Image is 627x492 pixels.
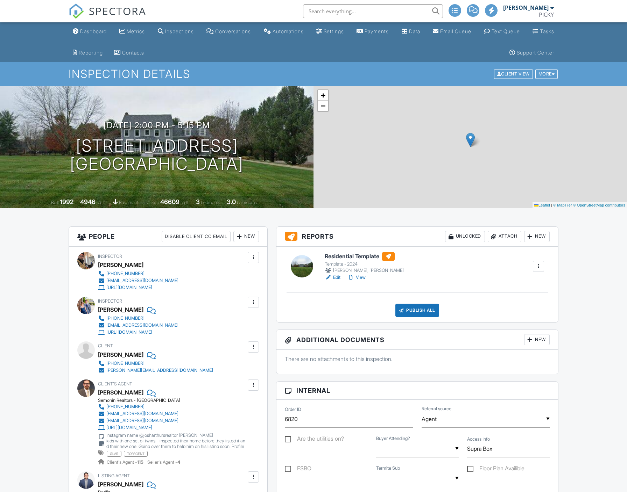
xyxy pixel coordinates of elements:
span: basement [119,200,138,205]
div: [PHONE_NUMBER] [106,316,145,321]
a: Data [399,25,423,38]
h1: Inspection Details [69,68,558,80]
a: View [347,274,366,281]
a: Contacts [111,46,147,59]
div: [EMAIL_ADDRESS][DOMAIN_NAME] [106,278,178,283]
a: Settings [313,25,347,38]
span: sq. ft. [97,200,106,205]
a: [PERSON_NAME] [98,387,143,398]
span: topagent [124,451,148,456]
div: Inspections [165,28,194,34]
div: [PHONE_NUMBER] [106,271,145,276]
div: New [524,334,550,345]
a: [URL][DOMAIN_NAME] [98,329,178,336]
a: [PHONE_NUMBER] [98,403,246,410]
div: Disable Client CC Email [162,231,231,242]
a: [URL][DOMAIN_NAME] [98,424,246,431]
strong: 4 [177,460,180,465]
div: PICKY [539,11,554,18]
div: Tasks [540,28,554,34]
input: Access Info [467,440,550,457]
h3: Reports [276,227,558,247]
div: More [535,70,558,79]
h6: Residential Template [325,252,404,261]
a: [EMAIL_ADDRESS][DOMAIN_NAME] [98,417,246,424]
a: [PHONE_NUMBER] [98,270,178,277]
a: Tasks [530,25,557,38]
div: 4946 [80,198,96,205]
a: [EMAIL_ADDRESS][DOMAIN_NAME] [98,322,178,329]
div: Email Queue [440,28,471,34]
a: [PHONE_NUMBER] [98,315,178,322]
h3: [DATE] 2:00 pm - 5:15 pm [104,121,210,130]
a: Zoom out [318,101,328,111]
a: Metrics [117,25,148,38]
div: Attach [488,231,521,242]
span: Inspector [98,298,122,304]
div: New [233,231,259,242]
div: [PERSON_NAME], [PERSON_NAME] [325,267,404,274]
a: Text Queue [481,25,523,38]
img: Marker [466,133,475,147]
a: Dashboard [70,25,110,38]
a: © MapTiler [553,203,572,207]
div: Client View [494,70,533,79]
h3: Additional Documents [276,330,558,350]
span: sq.ft. [181,200,189,205]
div: 1992 [60,198,73,205]
div: [PHONE_NUMBER] [106,404,145,410]
div: 3 [196,198,200,205]
div: Metrics [127,28,145,34]
div: [PERSON_NAME] [98,479,143,490]
div: Template - 2024 [325,261,404,267]
span: | [551,203,552,207]
div: Unlocked [445,231,485,242]
a: Edit [325,274,340,281]
div: 46609 [160,198,179,205]
div: Automations [273,28,304,34]
div: [PERSON_NAME] [98,260,143,270]
a: [URL][DOMAIN_NAME] [98,284,178,291]
div: 3.0 [227,198,236,205]
label: Buyer Attending? [376,435,410,442]
a: Leaflet [534,203,550,207]
a: Residential Template Template - 2024 [PERSON_NAME], [PERSON_NAME] [325,252,404,274]
a: Payments [354,25,392,38]
label: Floor Plan Availible [467,465,524,474]
a: [EMAIL_ADDRESS][DOMAIN_NAME] [98,277,178,284]
span: Listing Agent [98,473,130,478]
a: Client View [493,71,535,76]
label: Referral source [422,406,451,412]
div: [PERSON_NAME][EMAIL_ADDRESS][DOMAIN_NAME] [106,368,213,373]
div: [URL][DOMAIN_NAME] [106,285,152,290]
span: Seller's Agent - [147,460,180,465]
a: Reporting [70,46,106,59]
div: Payments [365,28,389,34]
div: [URL][DOMAIN_NAME] [106,330,152,335]
span: Client [98,343,113,348]
label: Order ID [285,406,301,412]
span: Lot Size [145,200,159,205]
div: [URL][DOMAIN_NAME] [106,425,152,430]
span: glar [107,451,121,456]
label: FSBO [285,465,311,474]
a: [PERSON_NAME][EMAIL_ADDRESS][DOMAIN_NAME] [98,367,213,374]
div: Publish All [395,304,439,317]
a: SPECTORA [69,9,146,24]
div: Text Queue [492,28,520,34]
a: Zoom in [318,90,328,101]
span: Inspector [98,254,122,259]
div: [PERSON_NAME] [503,4,549,11]
span: − [321,101,325,110]
a: Email Queue [430,25,474,38]
div: Data [409,28,420,34]
span: SPECTORA [89,3,146,18]
a: [PHONE_NUMBER] [98,360,213,367]
label: Access Info [467,436,490,442]
div: [EMAIL_ADDRESS][DOMAIN_NAME] [106,323,178,328]
div: Semonin Realtors - [GEOGRAPHIC_DATA] [98,398,252,403]
input: Search everything... [303,4,443,18]
span: Client's Agent [98,381,132,386]
span: Client's Agent - [107,460,145,465]
div: Dashboard [80,28,107,34]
